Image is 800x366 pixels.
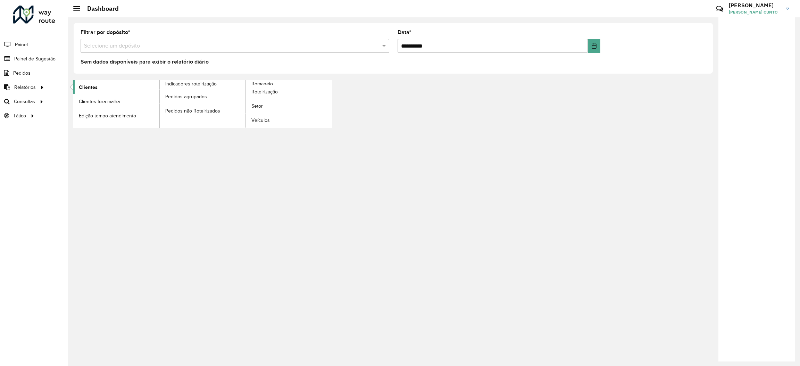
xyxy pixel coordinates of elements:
[79,98,120,105] span: Clientes fora malha
[251,80,273,88] span: Romaneio
[13,112,26,119] span: Tático
[246,99,332,113] a: Setor
[73,109,159,123] a: Edição tempo atendimento
[588,39,600,53] button: Choose Date
[246,114,332,127] a: Veículos
[160,80,332,128] a: Romaneio
[13,69,31,77] span: Pedidos
[251,117,270,124] span: Veículos
[81,58,209,66] label: Sem dados disponíveis para exibir o relatório diário
[165,80,217,88] span: Indicadores roteirização
[160,90,246,103] a: Pedidos agrupados
[73,80,159,94] a: Clientes
[729,2,781,9] h3: [PERSON_NAME]
[251,102,263,110] span: Setor
[246,85,332,99] a: Roteirização
[729,9,781,15] span: [PERSON_NAME] CUNTO
[73,80,246,128] a: Indicadores roteirização
[165,107,220,115] span: Pedidos não Roteirizados
[81,28,130,36] label: Filtrar por depósito
[14,55,56,63] span: Painel de Sugestão
[398,28,411,36] label: Data
[79,84,98,91] span: Clientes
[251,88,278,95] span: Roteirização
[14,98,35,105] span: Consultas
[73,94,159,108] a: Clientes fora malha
[14,84,36,91] span: Relatórios
[712,1,727,16] a: Contato Rápido
[79,112,136,119] span: Edição tempo atendimento
[160,104,246,118] a: Pedidos não Roteirizados
[80,5,119,13] h2: Dashboard
[15,41,28,48] span: Painel
[165,93,207,100] span: Pedidos agrupados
